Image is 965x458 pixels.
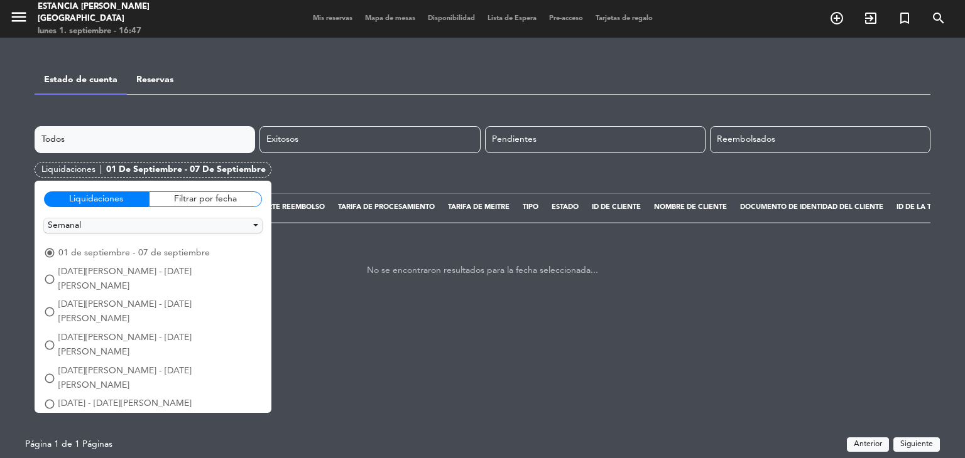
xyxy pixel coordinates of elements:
[931,11,946,26] i: search
[44,306,55,317] span: radio_button_unchecked
[44,247,55,258] span: radio_button_checked
[149,191,263,207] div: Filtrar por fecha
[897,11,912,26] i: turned_in_not
[422,15,481,22] span: Disponibilidad
[58,364,262,393] span: [DATE][PERSON_NAME] - [DATE][PERSON_NAME]
[523,204,538,211] span: Tipo
[35,126,255,153] div: Todos
[58,297,262,326] span: [DATE][PERSON_NAME] - [DATE][PERSON_NAME]
[38,25,232,38] div: lunes 1. septiembre - 16:47
[249,204,325,211] span: Importe reembolso
[552,204,579,211] span: Estado
[38,1,232,25] div: Estancia [PERSON_NAME] [GEOGRAPHIC_DATA]
[829,11,844,26] i: add_circle_outline
[897,204,956,211] span: Id de la tarjeta
[863,11,878,26] i: exit_to_app
[481,15,543,22] span: Lista de Espera
[9,8,28,26] i: menu
[136,75,173,84] a: Reservas
[259,126,480,153] div: Exitosos
[44,191,149,207] div: Liquidaciones
[44,274,55,285] span: radio_button_unchecked
[106,162,266,177] div: 01 de septiembre - 07 de septiembre
[9,8,28,31] button: menu
[589,15,659,22] span: Tarjetas de regalo
[58,265,262,294] span: [DATE][PERSON_NAME] - [DATE][PERSON_NAME]
[44,373,55,384] span: radio_button_unchecked
[100,162,102,177] span: |
[654,204,727,211] span: Nombre de cliente
[41,162,106,177] div: Liquidaciones
[710,126,930,153] div: Reembolsados
[448,204,510,211] span: Tarifa de Meitre
[58,246,210,260] span: 01 de septiembre - 07 de septiembre
[543,15,589,22] span: Pre-acceso
[740,204,883,211] span: Documento de identidad del cliente
[44,218,262,233] button: Semanal
[338,204,435,211] span: Tarifa de procesamiento
[585,193,647,223] th: Id de cliente
[44,339,55,351] span: radio_button_unchecked
[307,15,359,22] span: Mis reservas
[44,75,117,84] a: Estado de cuenta
[44,398,55,410] span: radio_button_unchecked
[35,232,930,309] div: No se encontraron resultados para la fecha seleccionada...
[485,126,706,153] div: Pendientes
[359,15,422,22] span: Mapa de mesas
[58,397,192,411] span: [DATE] - [DATE][PERSON_NAME]
[58,331,262,359] span: [DATE][PERSON_NAME] - [DATE][PERSON_NAME]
